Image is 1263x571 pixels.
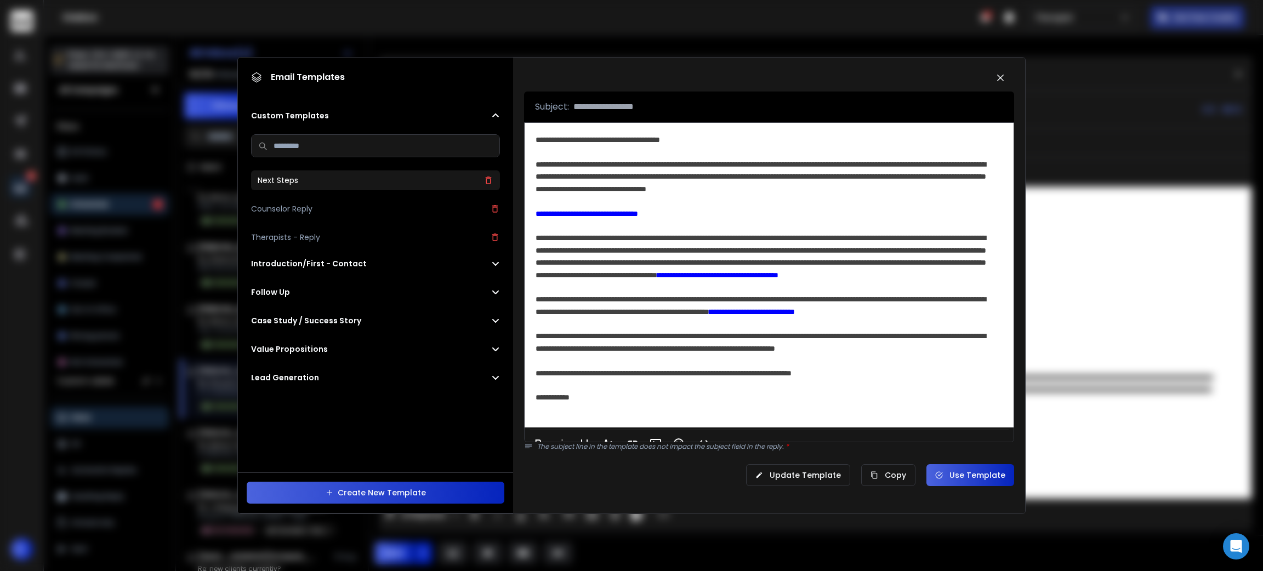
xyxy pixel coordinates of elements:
button: Underline (Ctrl+U) [574,432,595,454]
button: More Text [597,432,618,454]
button: Insert Link (Ctrl+K) [622,432,643,454]
p: The subject line in the template does not impact the subject field in the [537,442,1014,451]
button: Value Propositions [251,344,500,355]
button: Copy [861,464,915,486]
button: Lead Generation [251,372,500,383]
span: reply. [766,442,789,451]
button: Create New Template [247,482,505,504]
button: Insert Image (Ctrl+P) [645,432,666,454]
button: Follow Up [251,287,500,298]
button: Introduction/First - Contact [251,258,500,269]
button: Bold (Ctrl+B) [528,432,549,454]
button: Use Template [926,464,1014,486]
p: Subject: [535,100,569,113]
button: Update Template [746,464,850,486]
div: Open Intercom Messenger [1223,533,1249,559]
button: Emoticons [668,432,689,454]
button: Code View [693,432,714,454]
button: Case Study / Success Story [251,315,500,326]
button: Italic (Ctrl+I) [551,432,572,454]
